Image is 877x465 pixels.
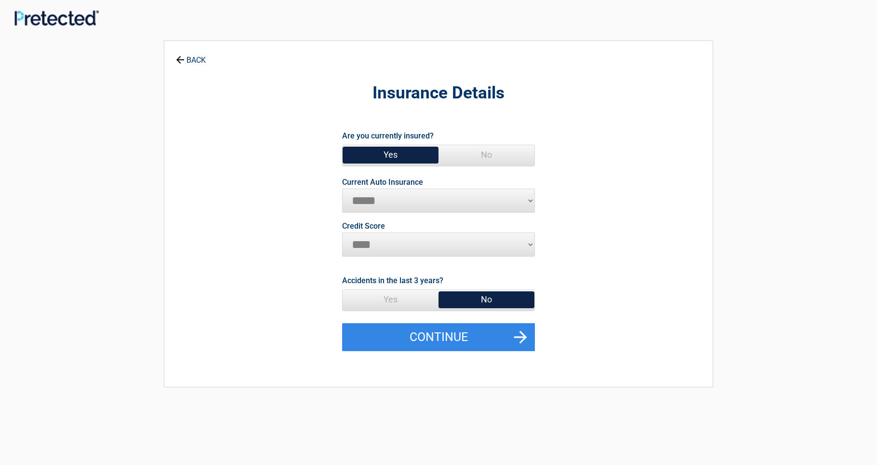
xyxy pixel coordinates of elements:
span: Yes [343,145,438,164]
span: No [438,145,534,164]
label: Credit Score [342,222,385,230]
span: Yes [343,290,438,309]
h2: Insurance Details [217,82,660,105]
label: Accidents in the last 3 years? [342,274,443,287]
button: Continue [342,323,535,351]
a: BACK [174,47,208,64]
label: Are you currently insured? [342,129,434,142]
label: Current Auto Insurance [342,178,423,186]
img: Main Logo [14,10,99,26]
span: No [438,290,534,309]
